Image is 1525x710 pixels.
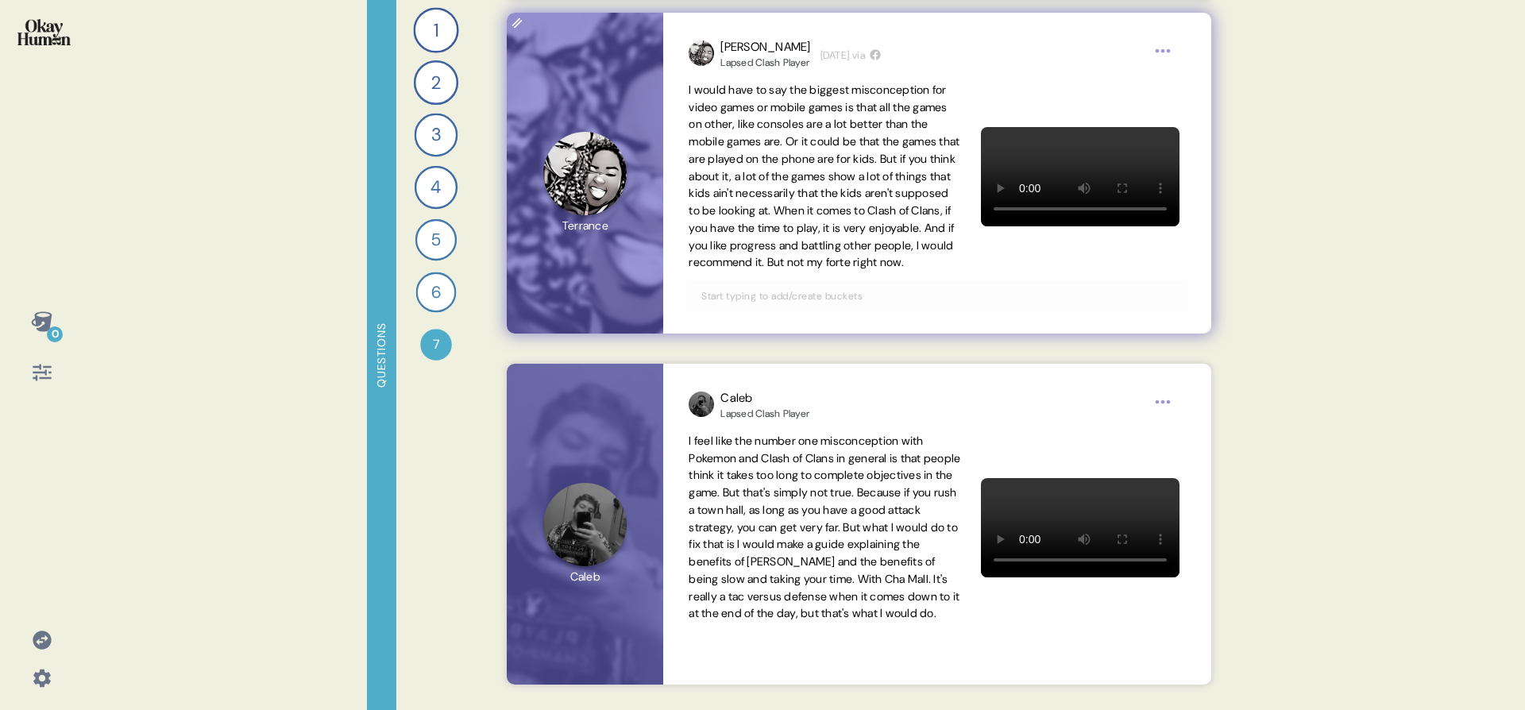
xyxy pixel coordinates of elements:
div: 2 [414,60,458,105]
div: 5 [415,219,457,260]
div: 4 [415,166,457,209]
div: 1 [413,7,458,52]
div: 7 [420,329,452,361]
img: okayhuman.3b1b6348.png [17,19,71,45]
div: 0 [47,326,63,342]
div: 6 [416,272,457,313]
div: 3 [415,114,458,157]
